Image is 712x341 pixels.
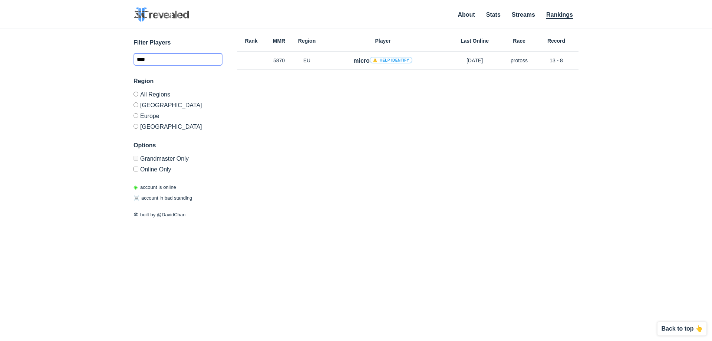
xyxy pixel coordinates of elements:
h4: micro [353,56,412,65]
p: protoss [504,57,534,64]
input: All Regions [133,92,138,96]
a: Rankings [546,12,573,19]
p: account in bad standing [133,194,192,202]
label: Only show accounts currently laddering [133,164,222,173]
p: [DATE] [445,57,504,64]
a: Stats [486,12,501,18]
label: All Regions [133,92,222,99]
input: [GEOGRAPHIC_DATA] [133,124,138,129]
img: SC2 Revealed [133,7,189,22]
p: built by @ [133,211,222,219]
h6: Player [321,38,445,43]
h6: Region [293,38,321,43]
a: About [458,12,475,18]
input: Online Only [133,167,138,171]
h6: Rank [237,38,265,43]
h6: Last Online [445,38,504,43]
h6: Record [534,38,578,43]
label: [GEOGRAPHIC_DATA] [133,121,222,130]
span: 🛠 [133,212,138,217]
p: EU [293,57,321,64]
input: Grandmaster Only [133,156,138,161]
h3: Region [133,77,222,86]
span: ◉ [133,184,138,190]
h3: Options [133,141,222,150]
p: 13 - 8 [534,57,578,64]
label: [GEOGRAPHIC_DATA] [133,99,222,110]
p: 5870 [265,57,293,64]
span: ☠️ [133,195,139,201]
a: Streams [512,12,535,18]
h3: Filter Players [133,38,222,47]
input: [GEOGRAPHIC_DATA] [133,102,138,107]
label: Europe [133,110,222,121]
h6: Race [504,38,534,43]
p: account is online [133,184,176,191]
a: DavidChan [162,212,185,217]
label: Only Show accounts currently in Grandmaster [133,156,222,164]
input: Europe [133,113,138,118]
p: – [237,57,265,64]
a: ⚠️ Help identify [370,57,412,63]
p: Back to top 👆 [661,326,703,332]
h6: MMR [265,38,293,43]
